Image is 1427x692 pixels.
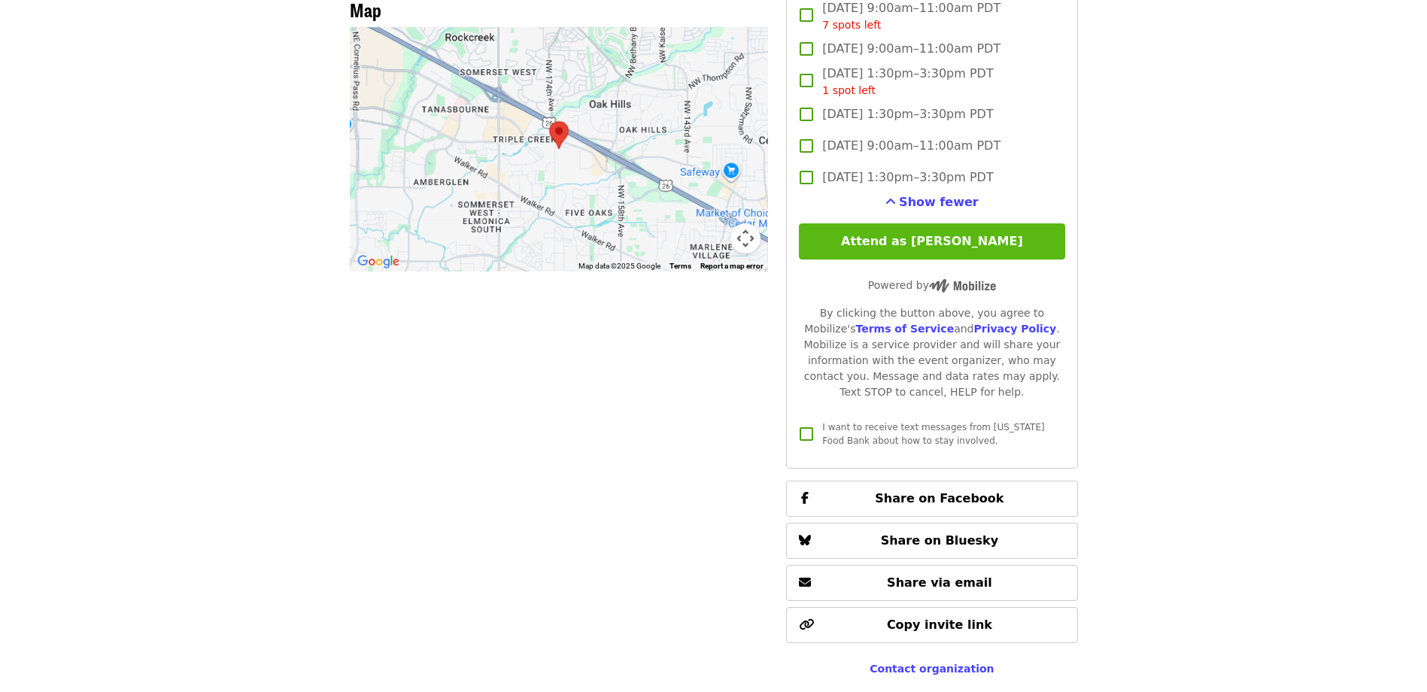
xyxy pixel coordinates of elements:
button: Share on Facebook [786,481,1077,517]
span: Share on Bluesky [881,533,999,548]
span: [DATE] 9:00am–11:00am PDT [822,40,1000,58]
span: Powered by [868,279,996,291]
button: Share via email [786,565,1077,601]
a: Contact organization [870,663,994,675]
button: Copy invite link [786,607,1077,643]
button: See more timeslots [885,193,979,211]
button: Attend as [PERSON_NAME] [799,223,1064,259]
a: Terms [669,262,691,270]
span: [DATE] 9:00am–11:00am PDT [822,137,1000,155]
button: Share on Bluesky [786,523,1077,559]
img: Powered by Mobilize [929,279,996,293]
span: [DATE] 1:30pm–3:30pm PDT [822,105,993,123]
span: 1 spot left [822,84,876,96]
span: Copy invite link [887,618,992,632]
div: By clicking the button above, you agree to Mobilize's and . Mobilize is a service provider and wi... [799,305,1064,400]
a: Privacy Policy [973,323,1056,335]
span: Show fewer [899,195,979,209]
span: [DATE] 1:30pm–3:30pm PDT [822,65,993,99]
a: Open this area in Google Maps (opens a new window) [354,252,403,272]
img: Google [354,252,403,272]
span: Share on Facebook [875,491,1003,505]
span: Share via email [887,575,992,590]
span: I want to receive text messages from [US_STATE] Food Bank about how to stay involved. [822,422,1044,446]
button: Map camera controls [730,223,761,253]
span: [DATE] 1:30pm–3:30pm PDT [822,168,993,187]
span: 7 spots left [822,19,881,31]
a: Terms of Service [855,323,954,335]
span: Map data ©2025 Google [578,262,660,270]
a: Report a map error [700,262,764,270]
